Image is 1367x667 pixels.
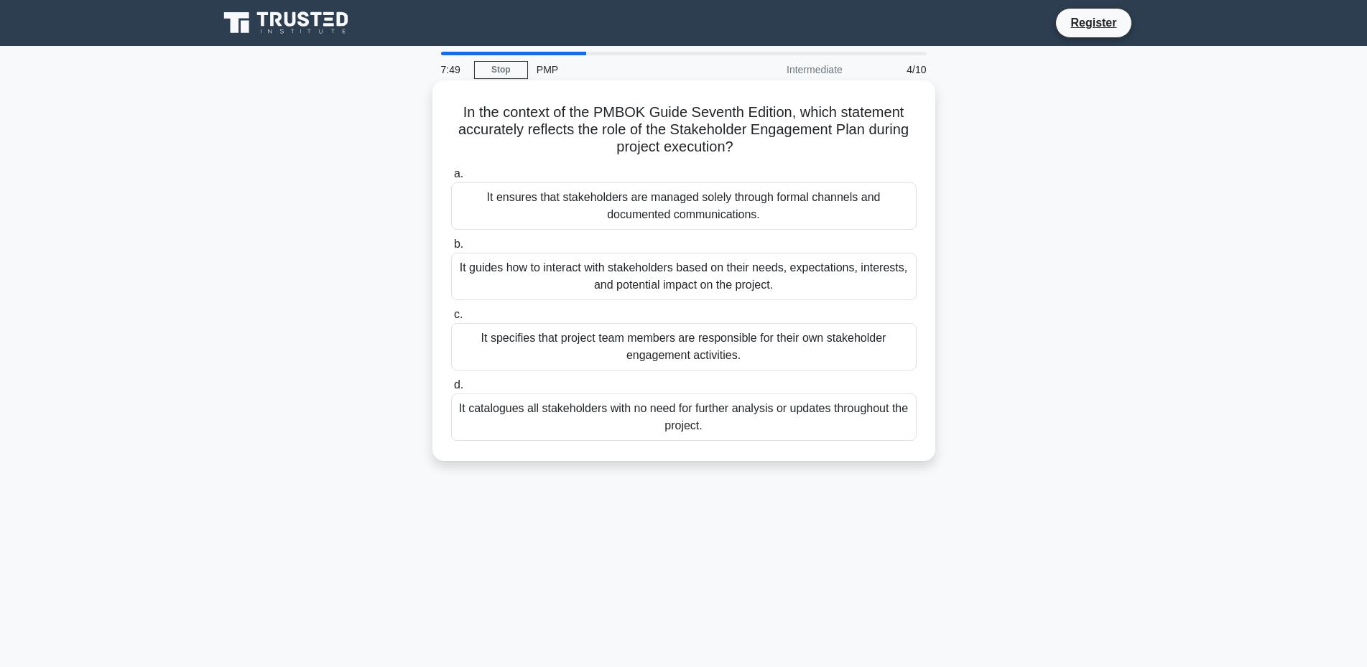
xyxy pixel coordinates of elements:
div: PMP [528,55,726,84]
div: It catalogues all stakeholders with no need for further analysis or updates throughout the project. [451,393,917,441]
div: 4/10 [851,55,935,84]
span: a. [454,167,463,179]
div: It ensures that stakeholders are managed solely through formal channels and documented communicat... [451,182,917,230]
div: It specifies that project team members are responsible for their own stakeholder engagement activ... [451,323,917,370]
span: d. [454,378,463,391]
div: It guides how to interact with stakeholders based on their needs, expectations, interests, and po... [451,253,917,300]
div: Intermediate [726,55,851,84]
div: 7:49 [432,55,474,84]
a: Register [1062,14,1125,32]
span: c. [454,308,463,320]
span: b. [454,238,463,250]
h5: In the context of the PMBOK Guide Seventh Edition, which statement accurately reflects the role o... [450,103,918,157]
a: Stop [474,61,528,79]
